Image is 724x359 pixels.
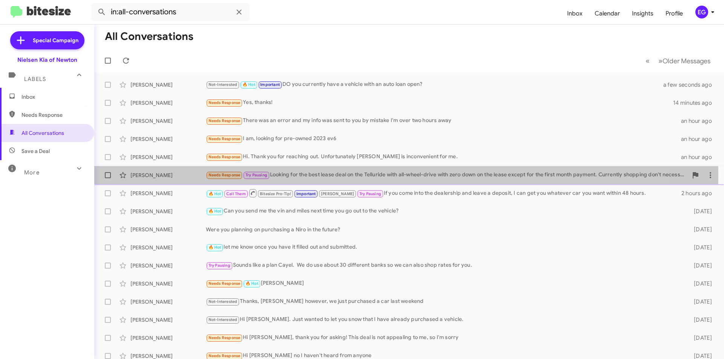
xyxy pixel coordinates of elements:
[209,100,241,105] span: Needs Response
[641,53,715,69] nav: Page navigation example
[206,279,682,288] div: [PERSON_NAME]
[130,208,206,215] div: [PERSON_NAME]
[681,189,718,197] div: 2 hours ago
[130,316,206,324] div: [PERSON_NAME]
[689,6,716,18] button: EG
[130,262,206,269] div: [PERSON_NAME]
[209,263,230,268] span: Try Pausing
[658,56,663,66] span: »
[206,226,682,233] div: Were you planning on purchasing a Niro in the future?
[682,334,718,342] div: [DATE]
[260,191,291,196] span: Bitesize Pro-Tip!
[130,280,206,287] div: [PERSON_NAME]
[206,171,688,179] div: Looking for the best lease deal on the Telluride with all-wheel-drive with zero down on the lease...
[21,111,86,119] span: Needs Response
[209,118,241,123] span: Needs Response
[206,188,681,198] div: If you come into the dealership and leave a deposit, I can get you whatever car you want within 4...
[130,99,206,107] div: [PERSON_NAME]
[130,117,206,125] div: [PERSON_NAME]
[681,153,718,161] div: an hour ago
[321,191,354,196] span: [PERSON_NAME]
[682,316,718,324] div: [DATE]
[206,98,673,107] div: Yes, thanks!
[682,298,718,306] div: [DATE]
[206,261,682,270] div: Sounds like a plan Cayel. We do use about 30 different banks so we can also shop rates for you.
[10,31,84,49] a: Special Campaign
[206,153,681,161] div: Hi. Thank you for reaching out. Unfortunately [PERSON_NAME] is inconvenient for me.
[206,80,673,89] div: DO you currently have a vehicle with an auto loan open?
[130,298,206,306] div: [PERSON_NAME]
[626,3,660,24] a: Insights
[206,297,682,306] div: Thanks, [PERSON_NAME] however, we just purchased a car last weekend
[695,6,708,18] div: EG
[226,191,246,196] span: Call Them
[682,226,718,233] div: [DATE]
[589,3,626,24] a: Calendar
[209,209,221,214] span: 🔥 Hot
[21,93,86,101] span: Inbox
[682,280,718,287] div: [DATE]
[245,281,258,286] span: 🔥 Hot
[24,76,46,82] span: Labels
[561,3,589,24] a: Inbox
[359,191,381,196] span: Try Pausing
[654,53,715,69] button: Next
[130,189,206,197] div: [PERSON_NAME]
[209,335,241,340] span: Needs Response
[206,243,682,252] div: let me know once you have it filled out and submitted.
[21,129,64,137] span: All Conversations
[296,191,316,196] span: Important
[209,353,241,358] span: Needs Response
[682,244,718,251] div: [DATE]
[130,153,206,161] div: [PERSON_NAME]
[17,56,77,64] div: Nielsen Kia of Newton
[24,169,40,176] span: More
[663,57,710,65] span: Older Messages
[209,154,241,159] span: Needs Response
[33,37,78,44] span: Special Campaign
[209,191,221,196] span: 🔥 Hot
[130,135,206,143] div: [PERSON_NAME]
[105,31,193,43] h1: All Conversations
[209,82,238,87] span: Not-Interested
[673,99,718,107] div: 14 minutes ago
[646,56,650,66] span: «
[673,81,718,89] div: a few seconds ago
[209,245,221,250] span: 🔥 Hot
[21,147,50,155] span: Save a Deal
[682,208,718,215] div: [DATE]
[206,134,681,143] div: I am, looking for pre-owned 2023 ev6
[130,171,206,179] div: [PERSON_NAME]
[206,315,682,324] div: Hi [PERSON_NAME]. Just wanted to let you snow that I have already purchased a vehicle.
[91,3,250,21] input: Search
[681,117,718,125] div: an hour ago
[682,262,718,269] div: [DATE]
[206,207,682,215] div: Can you send me the vin and miles next time you go out to the vehicle?
[209,317,238,322] span: Not-Interested
[641,53,654,69] button: Previous
[260,82,280,87] span: Important
[130,334,206,342] div: [PERSON_NAME]
[681,135,718,143] div: an hour ago
[130,81,206,89] div: [PERSON_NAME]
[209,299,238,304] span: Not-Interested
[130,244,206,251] div: [PERSON_NAME]
[206,333,682,342] div: Hi [PERSON_NAME], thank you for asking! This deal is not appealing to me, so I'm sorry
[209,281,241,286] span: Needs Response
[242,82,255,87] span: 🔥 Hot
[130,226,206,233] div: [PERSON_NAME]
[209,173,241,177] span: Needs Response
[206,116,681,125] div: There was an error and my info was sent to you by mistake I'm over two hours away
[209,136,241,141] span: Needs Response
[660,3,689,24] a: Profile
[245,173,267,177] span: Try Pausing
